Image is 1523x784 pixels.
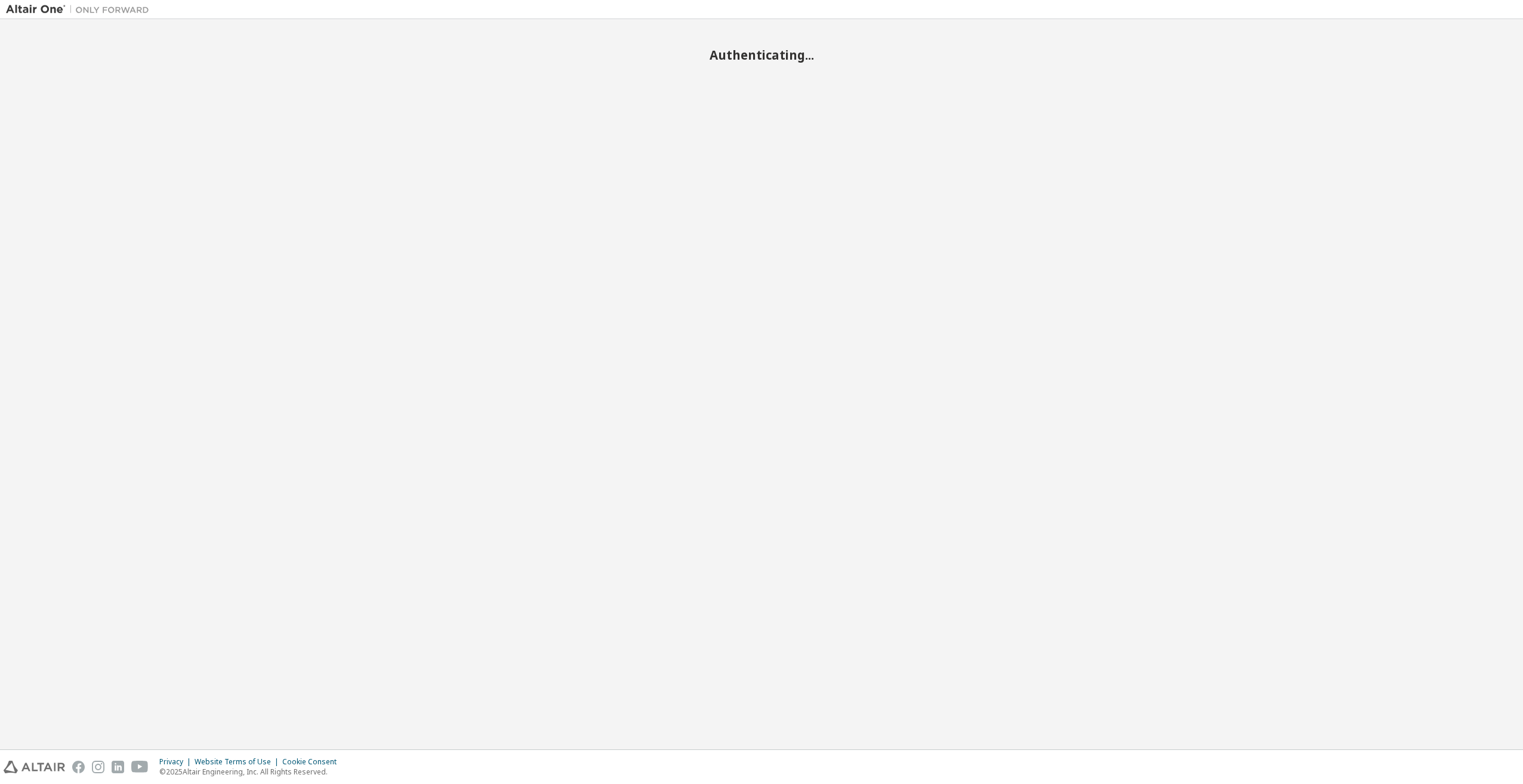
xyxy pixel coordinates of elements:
div: Privacy [159,757,195,767]
div: Website Terms of Use [195,757,282,767]
img: youtube.svg [131,761,149,773]
h2: Authenticating... [6,47,1517,63]
img: instagram.svg [92,761,104,773]
img: altair_logo.svg [4,761,65,773]
img: facebook.svg [72,761,85,773]
p: © 2025 Altair Engineering, Inc. All Rights Reserved. [159,767,344,777]
div: Cookie Consent [282,757,344,767]
img: Altair One [6,4,155,16]
img: linkedin.svg [112,761,124,773]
